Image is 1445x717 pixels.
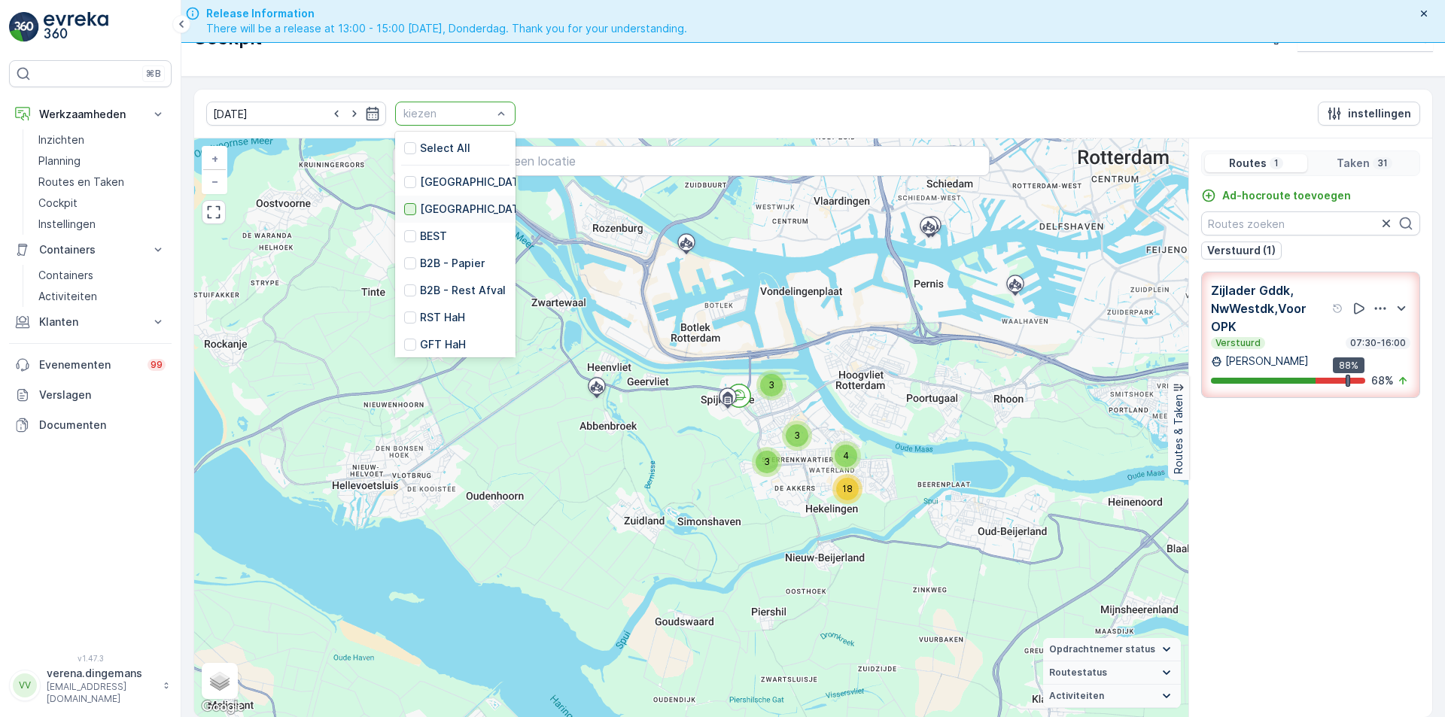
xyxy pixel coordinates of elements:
p: 1 [1273,157,1280,169]
button: Verstuurd (1) [1201,242,1282,260]
div: VV [13,673,37,697]
div: 3 [782,421,812,451]
p: Zijlader Gddk, NwWestdk,Voor OPK [1211,281,1329,336]
p: Select All [420,141,470,156]
a: Cockpit [32,193,172,214]
p: GFT HaH [420,337,466,352]
p: Evenementen [39,357,138,372]
p: B2B - Papier [420,256,485,271]
a: Containers [32,265,172,286]
input: Zoek naar taken of een locatie [393,146,990,176]
span: 3 [768,379,774,390]
p: Planning [38,153,81,169]
span: 3 [794,430,800,441]
a: Evenementen99 [9,350,172,380]
p: Verslagen [39,387,166,403]
p: [GEOGRAPHIC_DATA] [420,175,530,190]
span: v 1.47.3 [9,654,172,663]
p: RST HaH [420,310,465,325]
a: Planning [32,150,172,172]
span: 3 [764,456,770,467]
p: Cockpit [38,196,78,211]
p: Verstuurd [1214,337,1262,349]
a: Routes en Taken [32,172,172,193]
button: Containers [9,235,172,265]
img: logo_light-DOdMpM7g.png [44,12,108,42]
p: Containers [38,268,93,283]
p: Ad-hocroute toevoegen [1222,188,1351,203]
p: Routes en Taken [38,175,124,190]
input: Routes zoeken [1201,211,1420,235]
span: − [211,175,219,187]
span: 18 [842,483,853,494]
summary: Activiteiten [1043,685,1181,708]
p: Containers [39,242,141,257]
p: Werkzaamheden [39,107,141,122]
p: Instellingen [38,217,96,232]
span: + [211,152,218,165]
span: There will be a release at 13:00 - 15:00 [DATE], Donderdag. Thank you for your understanding. [206,21,687,36]
button: instellingen [1318,102,1420,126]
p: B2B - Rest Afval [420,283,506,298]
p: Taken [1337,156,1370,171]
img: Google [198,697,248,717]
summary: Routestatus [1043,661,1181,685]
summary: Opdrachtnemer status [1043,638,1181,661]
button: Werkzaamheden [9,99,172,129]
img: logo [9,12,39,42]
p: 99 [151,359,163,371]
span: Release Information [206,6,687,21]
a: Ad-hocroute toevoegen [1201,188,1351,203]
p: kiezen [403,106,492,121]
p: 07:30-16:00 [1349,337,1407,349]
div: 88% [1333,357,1364,374]
p: 68 % [1371,373,1394,388]
p: Routes [1229,156,1267,171]
div: help tooltippictogram [1332,302,1344,314]
a: Inzichten [32,129,172,150]
p: 31 [1376,157,1389,169]
span: Opdrachtnemer status [1049,643,1155,655]
p: Inzichten [38,132,84,147]
span: 4 [843,450,849,461]
p: Routes & Taken [1171,394,1186,474]
p: verena.dingemans [47,666,155,681]
div: 18 [832,474,862,504]
span: Activiteiten [1049,690,1104,702]
p: Klanten [39,314,141,330]
p: [PERSON_NAME] [1225,354,1309,369]
button: Klanten [9,307,172,337]
input: dd/mm/yyyy [206,102,386,126]
p: [GEOGRAPHIC_DATA] [420,202,530,217]
p: Documenten [39,418,166,433]
button: VVverena.dingemans[EMAIL_ADDRESS][DOMAIN_NAME] [9,666,172,705]
p: Verstuurd (1) [1207,243,1276,258]
a: Layers [203,664,236,697]
a: In zoomen [203,147,226,170]
p: ⌘B [146,68,161,80]
div: 4 [831,441,861,471]
p: Activiteiten [38,289,97,304]
a: Instellingen [32,214,172,235]
a: Documenten [9,410,172,440]
a: Uitzoomen [203,170,226,193]
p: instellingen [1348,106,1411,121]
a: Dit gebied openen in Google Maps (er wordt een nieuw venster geopend) [198,697,248,717]
div: 3 [752,447,782,477]
a: Activiteiten [32,286,172,307]
p: [EMAIL_ADDRESS][DOMAIN_NAME] [47,681,155,705]
a: Verslagen [9,380,172,410]
span: Routestatus [1049,667,1107,679]
p: BEST [420,229,447,244]
div: 3 [756,370,786,400]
